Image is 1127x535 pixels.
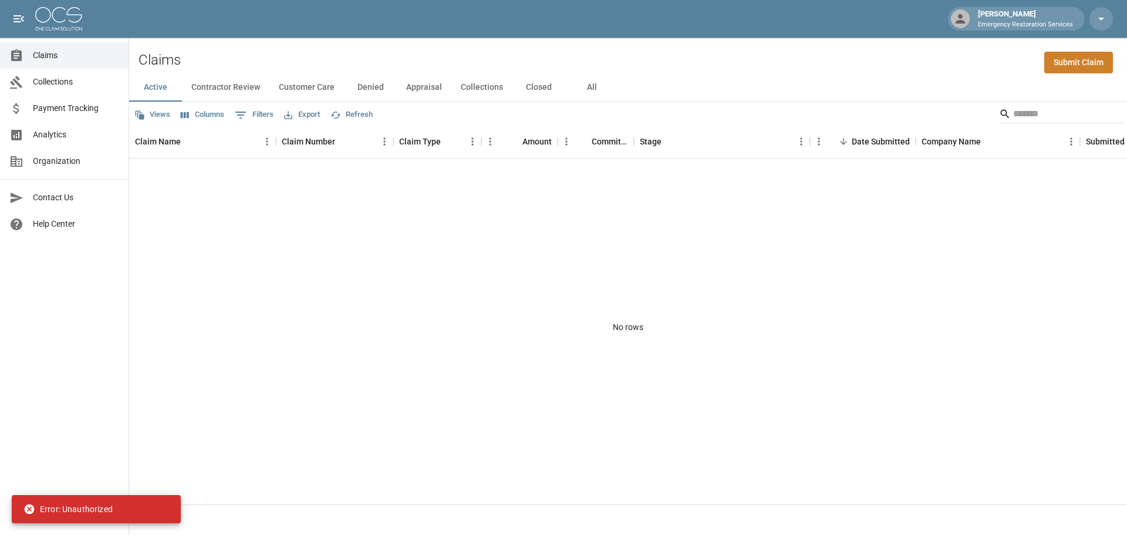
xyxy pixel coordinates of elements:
[634,125,810,158] div: Stage
[129,73,1127,102] div: dynamic tabs
[33,102,119,115] span: Payment Tracking
[328,106,376,124] button: Refresh
[33,155,119,167] span: Organization
[399,125,441,158] div: Claim Type
[35,7,82,31] img: ocs-logo-white-transparent.png
[451,73,512,102] button: Collections
[269,73,344,102] button: Customer Care
[397,73,451,102] button: Appraisal
[33,129,119,141] span: Analytics
[282,125,335,158] div: Claim Number
[129,73,182,102] button: Active
[178,106,227,124] button: Select columns
[335,133,352,150] button: Sort
[464,133,481,150] button: Menu
[182,73,269,102] button: Contractor Review
[810,133,828,150] button: Menu
[640,125,662,158] div: Stage
[565,73,618,102] button: All
[131,106,173,124] button: Views
[281,106,323,124] button: Export
[512,73,565,102] button: Closed
[33,49,119,62] span: Claims
[922,125,981,158] div: Company Name
[792,133,810,150] button: Menu
[558,125,634,158] div: Committed Amount
[393,125,481,158] div: Claim Type
[376,133,393,150] button: Menu
[973,8,1078,29] div: [PERSON_NAME]
[232,106,276,125] button: Show filters
[481,125,558,158] div: Amount
[129,159,1127,496] div: No rows
[139,52,181,69] h2: Claims
[481,133,499,150] button: Menu
[23,499,113,520] div: Error: Unauthorized
[258,133,276,150] button: Menu
[506,133,522,150] button: Sort
[344,73,397,102] button: Denied
[999,105,1125,126] div: Search
[575,133,592,150] button: Sort
[33,218,119,230] span: Help Center
[852,125,910,158] div: Date Submitted
[592,125,628,158] div: Committed Amount
[1044,52,1113,73] a: Submit Claim
[981,133,997,150] button: Sort
[810,125,916,158] div: Date Submitted
[181,133,197,150] button: Sort
[1062,133,1080,150] button: Menu
[558,133,575,150] button: Menu
[522,125,552,158] div: Amount
[129,125,276,158] div: Claim Name
[662,133,678,150] button: Sort
[276,125,393,158] div: Claim Number
[33,191,119,204] span: Contact Us
[33,76,119,88] span: Collections
[916,125,1080,158] div: Company Name
[7,7,31,31] button: open drawer
[441,133,457,150] button: Sort
[978,20,1073,30] p: Emergency Restoration Services
[835,133,852,150] button: Sort
[135,125,181,158] div: Claim Name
